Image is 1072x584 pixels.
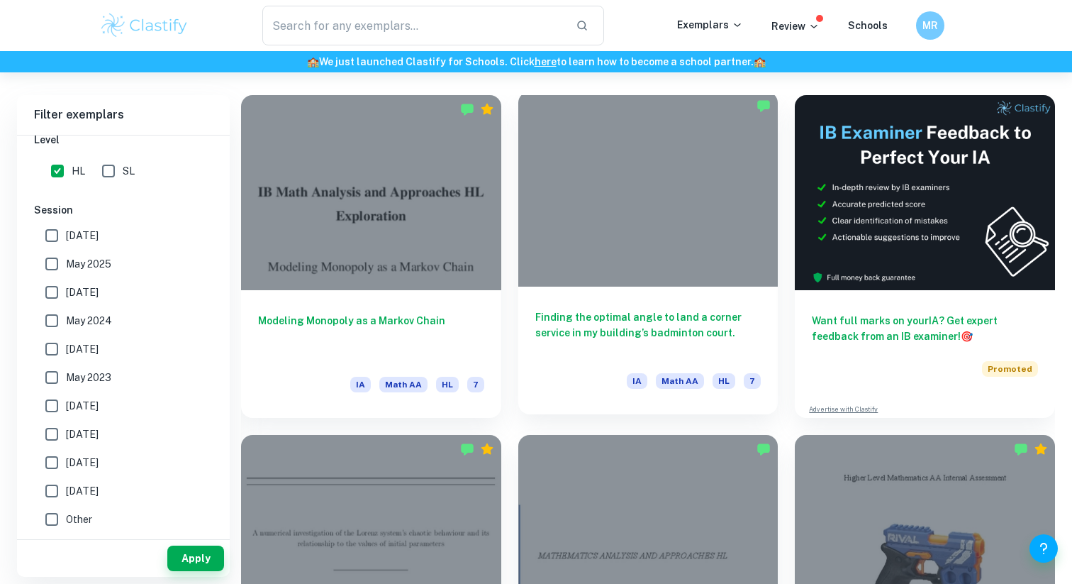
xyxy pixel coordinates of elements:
span: [DATE] [66,341,99,357]
span: [DATE] [66,285,99,300]
span: 🏫 [754,56,766,67]
span: [DATE] [66,455,99,470]
div: Premium [1034,442,1048,456]
p: Review [771,18,820,34]
span: [DATE] [66,483,99,499]
span: IA [350,377,371,392]
span: Promoted [982,361,1038,377]
span: 7 [744,373,761,389]
img: Thumbnail [795,95,1055,290]
a: here [535,56,557,67]
h6: Level [34,132,213,148]
h6: We just launched Clastify for Schools. Click to learn how to become a school partner. [3,54,1069,70]
img: Marked [756,99,771,113]
span: HL [713,373,735,389]
div: Premium [480,442,494,456]
span: HL [72,163,85,179]
span: SL [123,163,135,179]
span: Math AA [656,373,704,389]
span: HL [436,377,459,392]
h6: MR [922,18,939,33]
span: May 2024 [66,313,112,329]
img: Marked [460,102,474,116]
button: Apply [167,546,224,571]
h6: Want full marks on your IA ? Get expert feedback from an IB examiner! [812,313,1038,344]
h6: Finding the optimal angle to land a corner service in my building’s badminton court. [535,309,761,356]
img: Marked [756,442,771,456]
p: Exemplars [677,17,743,33]
span: 🏫 [307,56,319,67]
h6: Modeling Monopoly as a Markov Chain [258,313,484,360]
img: Clastify logo [99,11,189,40]
span: May 2025 [66,256,111,272]
span: IA [627,373,647,389]
button: MR [916,11,944,40]
h6: Session [34,202,213,218]
button: Help and Feedback [1029,534,1058,563]
span: 7 [467,377,484,392]
span: May 2023 [66,370,111,385]
span: Math AA [379,377,428,392]
h6: Filter exemplars [17,95,230,135]
a: Finding the optimal angle to land a corner service in my building’s badminton court.IAMath AAHL7 [518,95,778,418]
span: [DATE] [66,228,99,243]
div: Premium [480,102,494,116]
span: [DATE] [66,398,99,414]
img: Marked [460,442,474,456]
a: Schools [848,20,888,31]
a: Want full marks on yourIA? Get expert feedback from an IB examiner!PromotedAdvertise with Clastify [795,95,1055,418]
img: Marked [1014,442,1028,456]
a: Advertise with Clastify [809,404,878,414]
input: Search for any exemplars... [262,6,564,45]
span: [DATE] [66,426,99,442]
span: Other [66,512,92,527]
span: 🎯 [961,331,973,342]
a: Modeling Monopoly as a Markov ChainIAMath AAHL7 [241,95,501,418]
